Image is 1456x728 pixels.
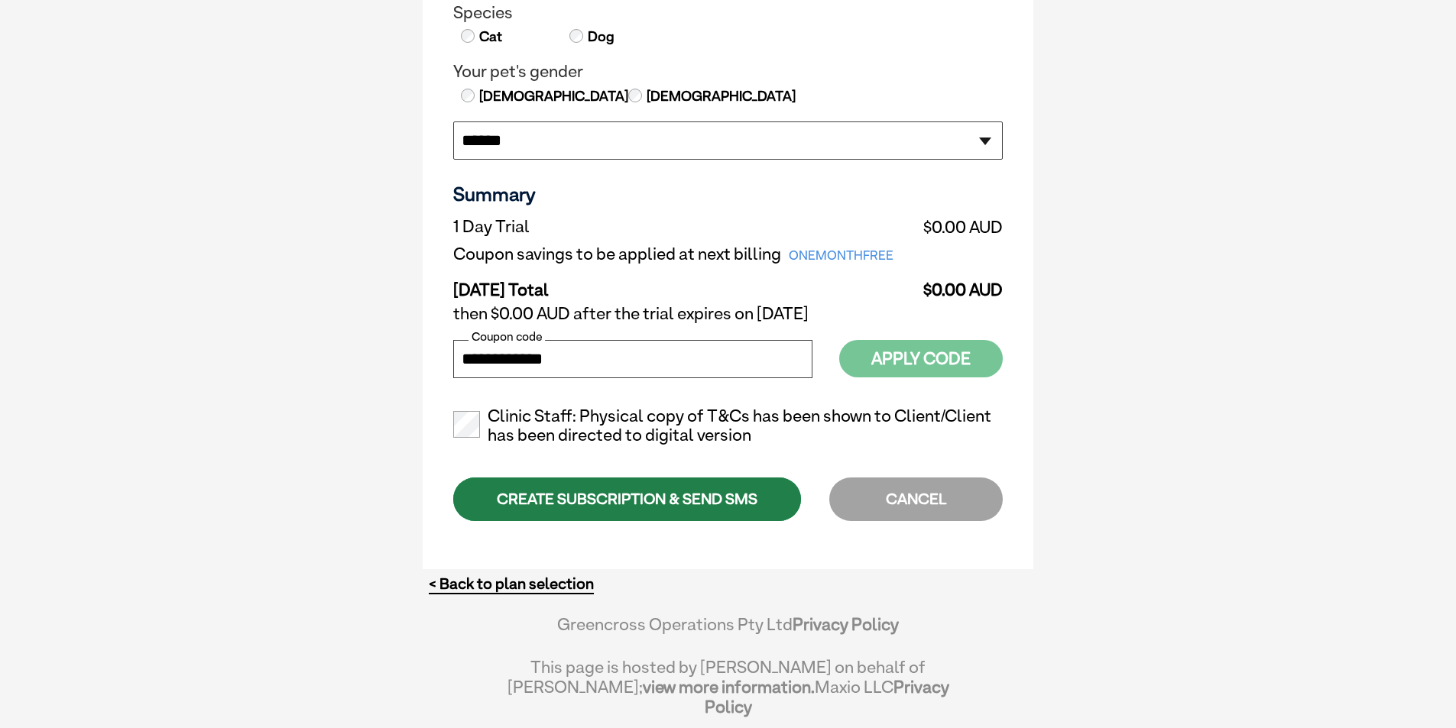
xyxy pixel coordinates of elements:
[793,614,899,634] a: Privacy Policy
[643,677,815,697] a: view more information.
[453,62,1003,82] legend: Your pet's gender
[917,213,1003,241] td: $0.00 AUD
[453,241,917,268] td: Coupon savings to be applied at next billing
[453,477,801,521] div: CREATE SUBSCRIPTION & SEND SMS
[469,330,545,344] label: Coupon code
[781,245,901,267] span: ONEMONTHFREE
[453,183,1003,205] h3: Summary
[507,649,949,717] div: This page is hosted by [PERSON_NAME] on behalf of [PERSON_NAME]; Maxio LLC
[917,268,1003,300] td: $0.00 AUD
[705,677,949,717] a: Privacy Policy
[453,213,917,241] td: 1 Day Trial
[453,3,1003,23] legend: Species
[507,614,949,649] div: Greencross Operations Pty Ltd
[453,411,480,438] input: Clinic Staff: Physical copy of T&Cs has been shown to Client/Client has been directed to digital ...
[429,574,594,594] a: < Back to plan selection
[829,477,1003,521] div: CANCEL
[839,340,1003,377] button: Apply Code
[453,268,917,300] td: [DATE] Total
[453,300,1003,328] td: then $0.00 AUD after the trial expires on [DATE]
[453,406,1003,446] label: Clinic Staff: Physical copy of T&Cs has been shown to Client/Client has been directed to digital ...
